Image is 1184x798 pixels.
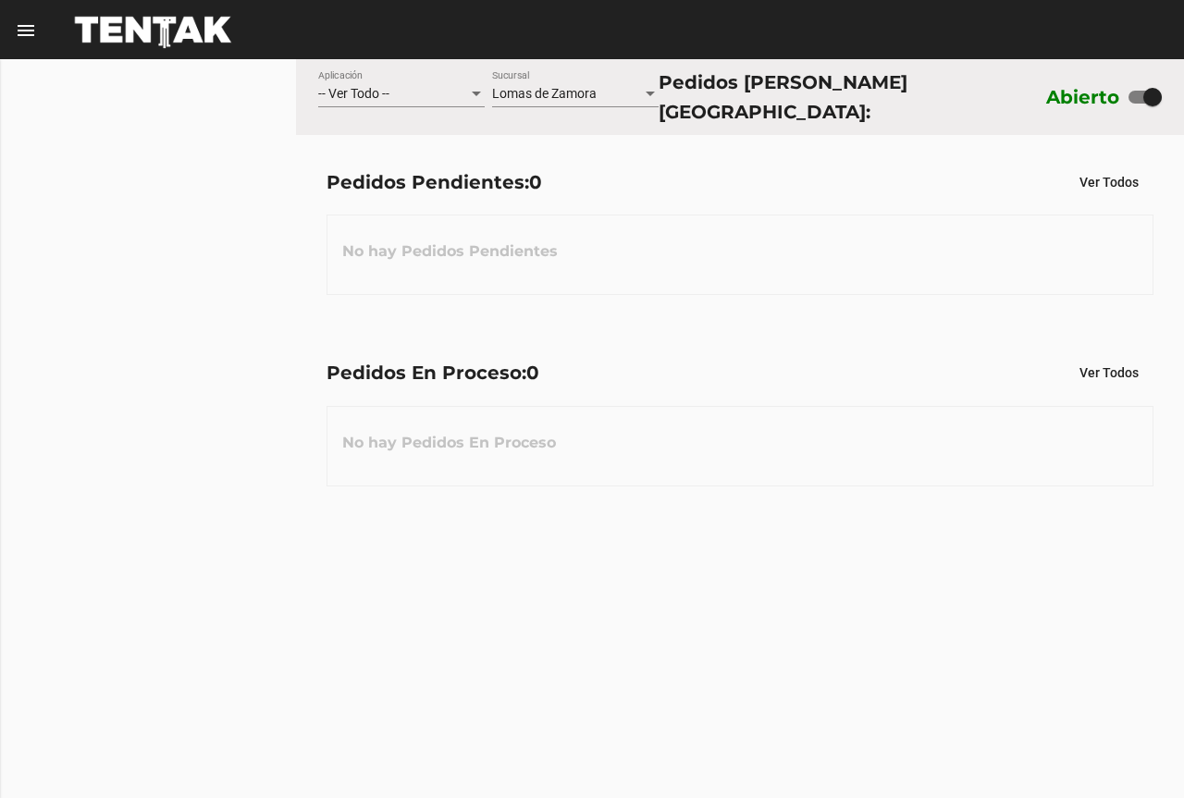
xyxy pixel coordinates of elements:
[327,167,542,197] div: Pedidos Pendientes:
[1065,166,1153,199] button: Ver Todos
[15,19,37,42] mat-icon: menu
[327,415,571,471] h3: No hay Pedidos En Proceso
[1046,82,1120,112] label: Abierto
[1079,175,1139,190] span: Ver Todos
[492,86,597,101] span: Lomas de Zamora
[327,358,539,387] div: Pedidos En Proceso:
[526,362,539,384] span: 0
[1079,365,1139,380] span: Ver Todos
[1065,356,1153,389] button: Ver Todos
[659,68,1038,127] div: Pedidos [PERSON_NAME][GEOGRAPHIC_DATA]:
[318,86,389,101] span: -- Ver Todo --
[1106,724,1165,780] iframe: chat widget
[529,171,542,193] span: 0
[327,224,573,279] h3: No hay Pedidos Pendientes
